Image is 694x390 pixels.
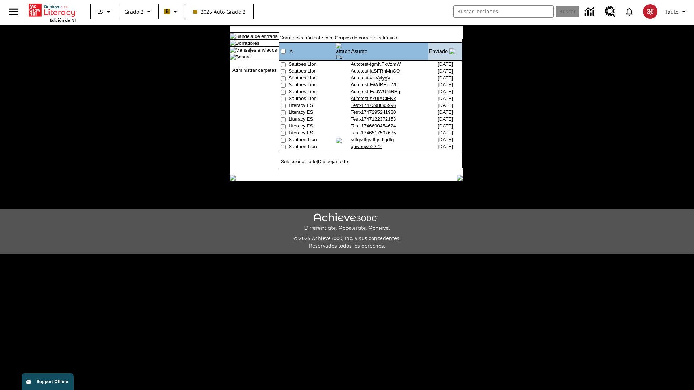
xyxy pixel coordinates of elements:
a: Notificaciones [620,2,639,21]
a: Basura [236,54,251,60]
td: Sautoes Lion [288,96,335,103]
img: attach_icon.gif [336,138,342,143]
td: Sautoen Lion [288,137,335,144]
a: Autotest-FiWfRHpcVf [351,82,397,87]
span: B [166,7,169,16]
nobr: [DATE] [438,123,453,129]
img: Achieve3000 Differentiate Accelerate Achieve [304,213,390,231]
a: Administrar carpetas [232,68,277,73]
td: Sautoes Lion [288,61,335,68]
button: Perfil/Configuración [662,5,691,18]
a: Autotest-jaSFRhMnCO [351,68,400,74]
a: Centro de recursos, Se abrirá en una pestaña nueva. [600,2,620,21]
button: Abrir el menú lateral [3,1,24,22]
a: Borradores [236,40,260,46]
nobr: [DATE] [438,144,453,149]
nobr: [DATE] [438,89,453,94]
a: Centro de información [581,2,600,22]
nobr: [DATE] [438,116,453,122]
img: attach file [336,43,350,60]
td: Literacy ES [288,109,335,116]
nobr: [DATE] [438,82,453,87]
a: Autotest-viliVyIygX [351,75,391,81]
a: Test-1747398695996 [351,103,396,108]
nobr: [DATE] [438,137,453,142]
span: ES [97,8,103,16]
a: Despejar todo [318,159,348,164]
a: Test-1747295241980 [351,109,396,115]
td: Sautoes Lion [288,75,335,82]
span: Support Offline [37,379,68,384]
span: Edición de NJ [50,17,76,23]
nobr: [DATE] [438,96,453,101]
a: Test-1746517597685 [351,130,396,135]
img: arrow_down.gif [449,48,455,54]
a: Enviado [429,48,448,54]
td: Sautoes Lion [288,82,335,89]
a: Autotest-FedWUNiRBq [351,89,400,94]
nobr: [DATE] [438,75,453,81]
a: sdfgsdfgsdfgsdfgdfg [351,137,394,142]
button: Escoja un nuevo avatar [639,2,662,21]
a: Autotest-skUiACiFNx [351,96,396,101]
td: Sautoes Lion [288,68,335,75]
a: Mensajes enviados [236,47,277,53]
button: Lenguaje: ES, Selecciona un idioma [93,5,116,18]
img: table_footer_right.gif [457,175,463,181]
img: folder_icon.gif [230,40,236,46]
button: Support Offline [22,373,74,390]
a: Escribir [319,35,335,40]
a: A [289,48,293,54]
td: Literacy ES [288,130,335,137]
nobr: [DATE] [438,130,453,135]
a: Grupos de correo electrónico [335,35,397,40]
nobr: [DATE] [438,109,453,115]
td: | [279,159,348,164]
img: folder_icon.gif [230,33,236,39]
button: Grado: Grado 2, Elige un grado [121,5,156,18]
td: Literacy ES [288,103,335,109]
span: Grado 2 [124,8,143,16]
nobr: [DATE] [438,103,453,108]
a: Test-1747122372153 [351,116,396,122]
a: Asunto [351,48,368,54]
img: folder_icon_pick.gif [230,47,236,53]
nobr: [DATE] [438,61,453,67]
img: avatar image [643,4,657,19]
td: Sautoes Lion [288,89,335,96]
nobr: [DATE] [438,68,453,74]
a: Autotest-tgmNFkVzmW [351,61,401,67]
img: table_footer_left.gif [230,175,236,181]
div: Portada [29,2,76,23]
span: 2025 Auto Grade 2 [193,8,245,16]
a: Test-1746690454624 [351,123,396,129]
a: Seleccionar todo [281,159,317,164]
a: Correo electrónico [279,35,319,40]
span: Tauto [665,8,678,16]
a: qqweqwe2222 [351,144,382,149]
td: Literacy ES [288,116,335,123]
button: Boost El color de la clase es anaranjado claro. Cambiar el color de la clase. [161,5,183,18]
a: Bandeja de entrada [236,34,278,39]
img: folder_icon.gif [230,54,236,60]
input: Buscar campo [454,6,553,17]
td: Literacy ES [288,123,335,130]
td: Sautoen Lion [288,144,335,151]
